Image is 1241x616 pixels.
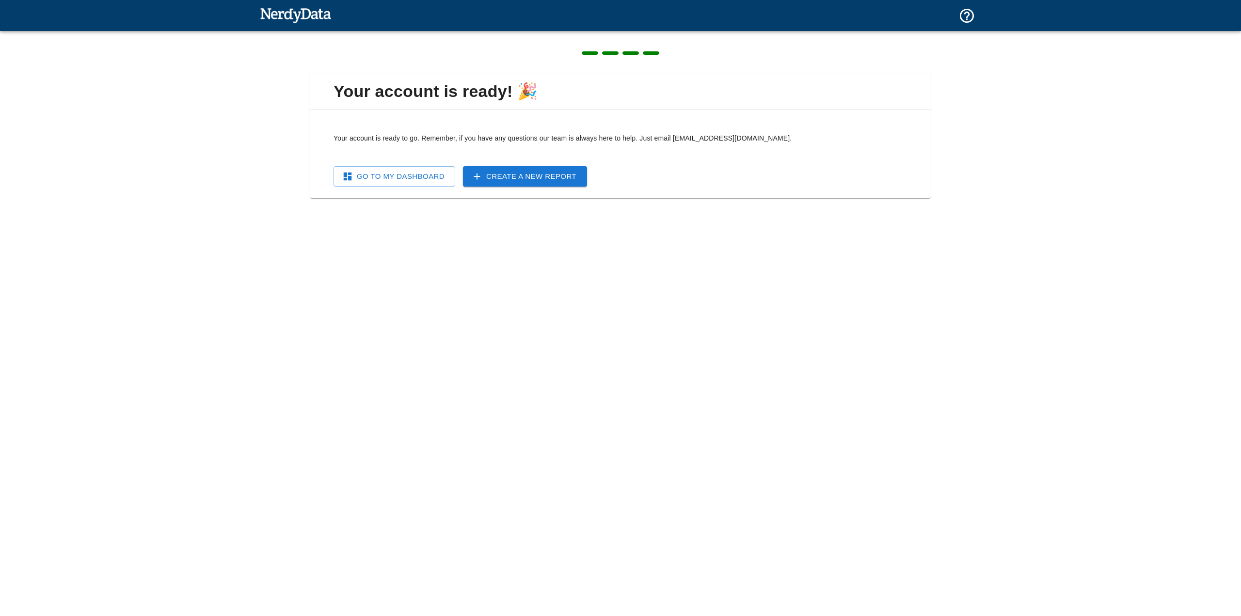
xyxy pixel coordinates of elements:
p: Your account is ready to go. Remember, if you have any questions our team is always here to help.... [334,133,907,143]
iframe: Drift Widget Chat Controller [1193,547,1229,584]
span: Your account is ready! 🎉 [318,81,923,102]
img: NerdyData.com [260,5,331,25]
button: Support and Documentation [953,1,981,30]
a: Create a New Report [463,166,587,187]
a: Go To My Dashboard [334,166,455,187]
